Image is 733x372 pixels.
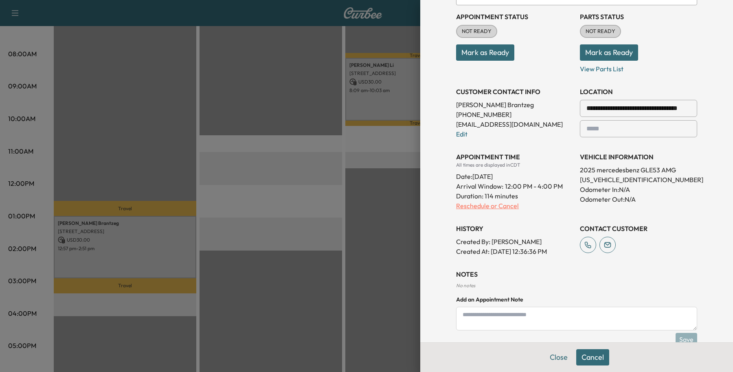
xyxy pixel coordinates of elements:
button: Mark as Ready [456,44,514,61]
span: 12:00 PM - 4:00 PM [505,181,563,191]
p: [EMAIL_ADDRESS][DOMAIN_NAME] [456,119,573,129]
button: Cancel [576,349,609,365]
h3: Appointment Status [456,12,573,22]
h3: NOTES [456,269,697,279]
span: NOT READY [581,27,620,35]
h3: APPOINTMENT TIME [456,152,573,162]
p: Arrival Window: [456,181,573,191]
p: Odometer Out: N/A [580,194,697,204]
h3: CONTACT CUSTOMER [580,224,697,233]
p: Created By : [PERSON_NAME] [456,237,573,247]
button: Mark as Ready [580,44,638,61]
h4: Add an Appointment Note [456,295,697,304]
p: 2025 mercedesbenz GLE53 AMG [580,165,697,175]
h3: Parts Status [580,12,697,22]
p: Odometer In: N/A [580,185,697,194]
h3: LOCATION [580,87,697,97]
p: Reschedule or Cancel [456,201,573,211]
p: Created At : [DATE] 12:36:36 PM [456,247,573,256]
h3: History [456,224,573,233]
h3: VEHICLE INFORMATION [580,152,697,162]
p: Duration: 114 minutes [456,191,573,201]
p: [PERSON_NAME] Brantzeg [456,100,573,110]
div: No notes [456,282,697,289]
p: View Parts List [580,61,697,74]
span: NOT READY [457,27,496,35]
div: All times are displayed in CDT [456,162,573,168]
p: [PHONE_NUMBER] [456,110,573,119]
a: Edit [456,130,467,138]
div: Date: [DATE] [456,168,573,181]
p: [US_VEHICLE_IDENTIFICATION_NUMBER] [580,175,697,185]
h3: CUSTOMER CONTACT INFO [456,87,573,97]
button: Close [544,349,573,365]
